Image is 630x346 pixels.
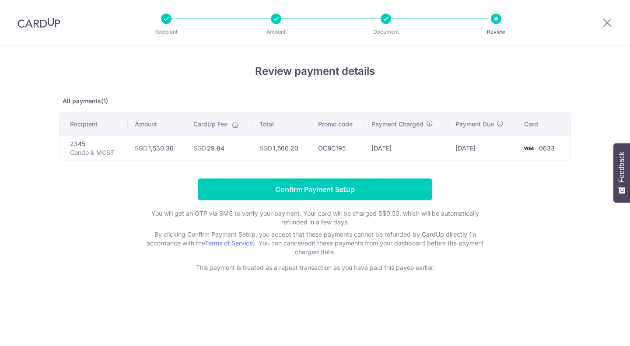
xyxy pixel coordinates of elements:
[448,136,517,161] td: [DATE]
[140,263,490,272] p: This payment is treated as a repeat transaction as you have paid this payee earlier.
[252,136,311,161] td: 1,560.20
[186,136,252,161] td: 29.84
[252,113,311,136] th: Total
[140,230,490,256] p: By clicking Confirm Payment Setup, you accept that these payments cannot be refunded by CardUp di...
[140,209,490,227] p: You will get an OTP via SMS to verify your payment. Your card will be charged S$0.50, which will ...
[455,120,494,129] span: Payment Due
[613,143,630,203] button: Feedback - Show survey
[353,28,418,36] p: Document
[193,144,206,152] span: SGD
[70,148,121,157] p: Condo & MCST
[59,136,128,161] td: 2345
[464,28,528,36] p: Review
[618,152,626,182] span: Feedback
[539,144,555,152] span: 0633
[371,120,423,129] span: Payment Charged
[128,113,186,136] th: Amount
[59,97,571,105] p: All payments(1)
[59,63,571,79] h4: Review payment details
[135,144,147,152] span: SGD
[259,144,272,152] span: SGD
[205,239,253,247] a: Terms of Service
[311,113,365,136] th: Promo code
[198,178,432,200] input: Confirm Payment Setup
[17,17,60,28] img: CardUp
[517,113,570,136] th: Card
[520,143,537,154] img: <span class="translation_missing" title="translation missing: en.account_steps.new_confirm_form.b...
[244,28,308,36] p: Amount
[193,120,227,129] span: CardUp Fee
[311,136,365,161] td: OCBC195
[574,320,621,342] iframe: Opens a widget where you can find more information
[59,113,128,136] th: Recipient
[128,136,186,161] td: 1,530.36
[364,136,448,161] td: [DATE]
[134,28,199,36] p: Recipient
